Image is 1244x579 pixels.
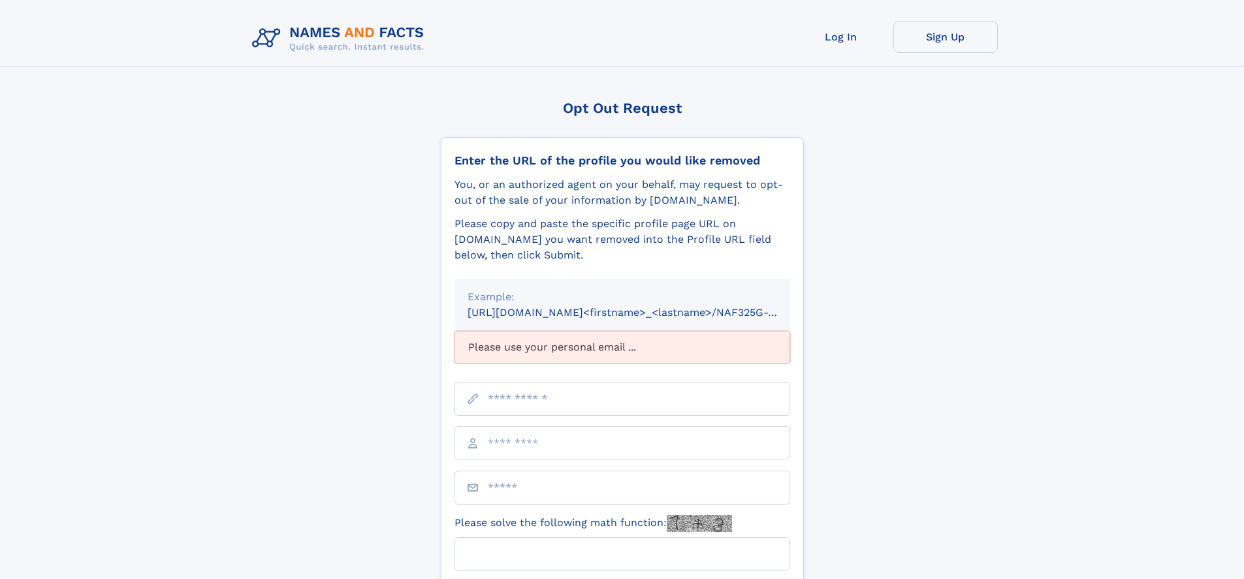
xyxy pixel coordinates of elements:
small: [URL][DOMAIN_NAME]<firstname>_<lastname>/NAF325G-xxxxxxxx [468,306,815,319]
a: Log In [789,21,893,53]
div: Example: [468,289,777,305]
div: Please use your personal email ... [455,331,790,364]
label: Please solve the following math function: [455,515,732,532]
div: Please copy and paste the specific profile page URL on [DOMAIN_NAME] you want removed into the Pr... [455,216,790,263]
div: Opt Out Request [441,100,804,116]
div: Enter the URL of the profile you would like removed [455,153,790,168]
a: Sign Up [893,21,998,53]
div: You, or an authorized agent on your behalf, may request to opt-out of the sale of your informatio... [455,177,790,208]
img: Logo Names and Facts [247,21,435,56]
